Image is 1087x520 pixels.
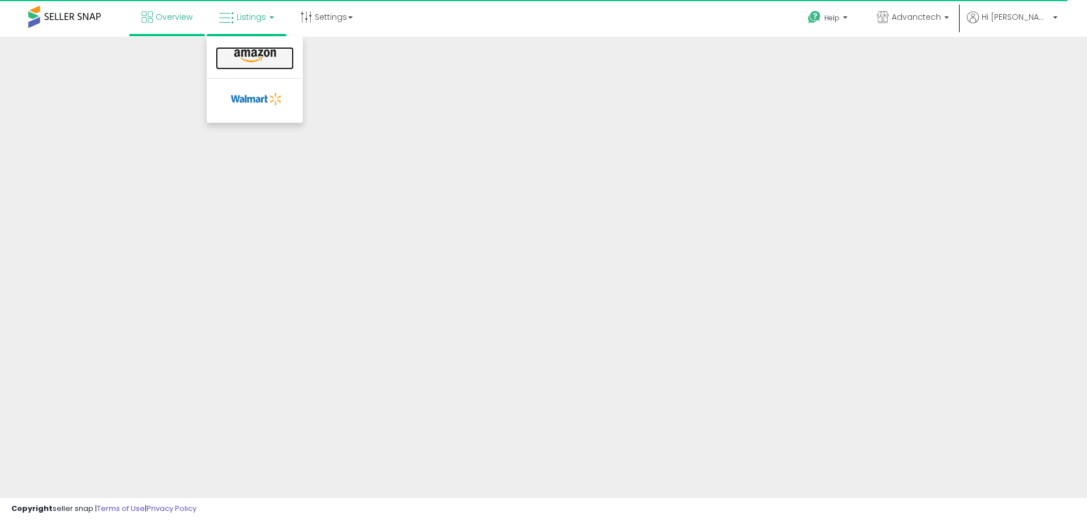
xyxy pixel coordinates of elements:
span: Hi [PERSON_NAME] [982,11,1050,23]
a: Terms of Use [97,503,145,514]
a: Help [799,2,859,37]
a: Hi [PERSON_NAME] [967,11,1058,37]
span: Listings [237,11,266,23]
span: Overview [156,11,192,23]
div: seller snap | | [11,504,196,514]
a: Privacy Policy [147,503,196,514]
i: Get Help [807,10,821,24]
span: Help [824,13,840,23]
span: Advanctech [892,11,941,23]
strong: Copyright [11,503,53,514]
